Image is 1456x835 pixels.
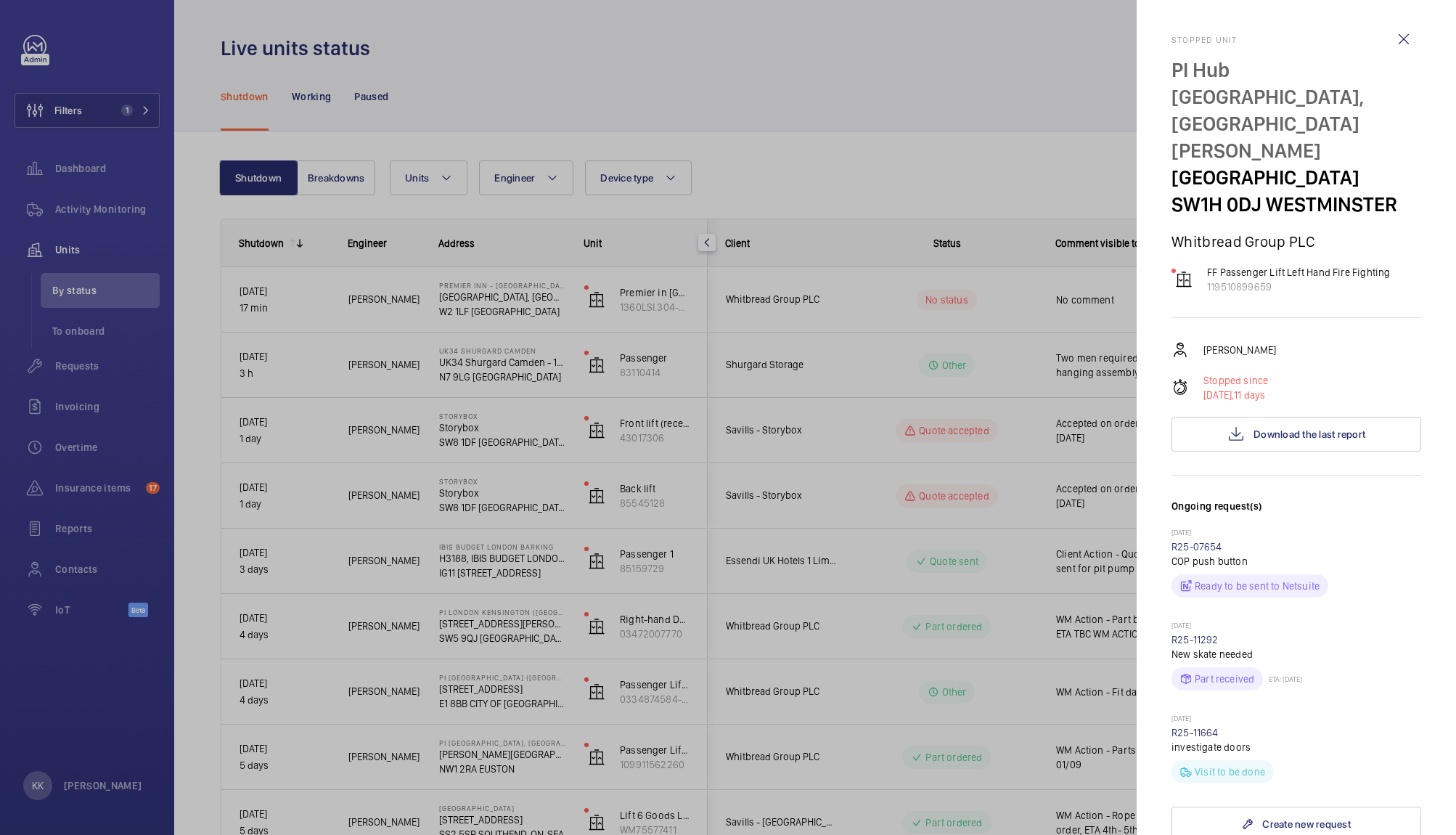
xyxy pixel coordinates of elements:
[1171,191,1421,218] p: SW1H 0DJ WESTMINSTER
[1171,417,1421,452] button: Download the last report
[1171,164,1421,191] p: [GEOGRAPHIC_DATA]
[1203,373,1268,388] p: Stopped since
[1171,740,1421,754] p: investigate doors
[1171,499,1421,528] h3: Ongoing request(s)
[1195,579,1320,593] p: Ready to be sent to Netsuite
[1171,57,1421,164] p: PI Hub [GEOGRAPHIC_DATA], [GEOGRAPHIC_DATA][PERSON_NAME]
[1171,647,1421,661] p: New skate needed
[1171,35,1421,45] h2: Stopped unit
[1203,388,1268,402] p: 11 days
[1171,714,1421,725] p: [DATE]
[1171,554,1421,569] p: COP push button
[1207,265,1390,280] p: FF Passenger Lift Left Hand Fire Fighting
[1171,528,1421,539] p: [DATE]
[1203,389,1234,401] span: [DATE],
[1207,280,1390,294] p: 119510899659
[1171,232,1421,250] p: Whitbread Group PLC
[1253,428,1365,440] span: Download the last report
[1195,672,1254,686] p: Part received
[1171,634,1219,645] a: R25-11292
[1263,675,1302,683] p: ETA: [DATE]
[1171,727,1219,738] a: R25-11664
[1175,271,1193,288] img: elevator.svg
[1195,765,1265,779] p: Visit to be done
[1203,343,1276,357] p: [PERSON_NAME]
[1171,541,1222,553] a: R25-07654
[1171,621,1421,632] p: [DATE]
